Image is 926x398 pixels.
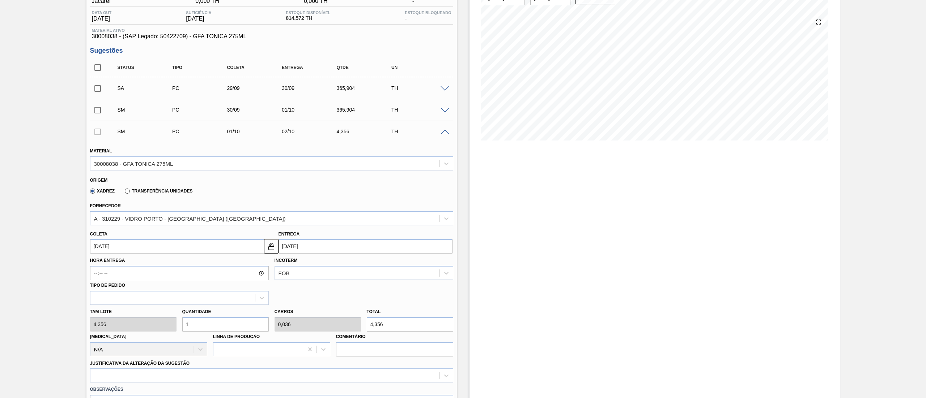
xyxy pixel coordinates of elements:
[94,160,173,166] div: 30008038 - GFA TONICA 275ML
[336,332,453,342] label: Comentário
[94,215,286,221] div: A - 310229 - VIDRO PORTO - [GEOGRAPHIC_DATA] ([GEOGRAPHIC_DATA])
[390,85,452,91] div: TH
[90,148,112,153] label: Material
[182,309,211,314] label: Quantidade
[90,307,177,317] label: Tam lote
[213,334,260,339] label: Linha de Produção
[116,129,178,134] div: Sugestão Manual
[92,10,112,15] span: Data out
[264,239,279,254] button: locked
[267,242,276,251] img: locked
[90,361,190,366] label: Justificativa da Alteração da Sugestão
[170,129,233,134] div: Pedido de Compra
[335,107,397,113] div: 365,904
[390,129,452,134] div: TH
[92,28,451,33] span: Material ativo
[225,107,288,113] div: 30/09/2025
[280,65,343,70] div: Entrega
[280,129,343,134] div: 02/10/2025
[280,85,343,91] div: 30/09/2025
[225,85,288,91] div: 29/09/2025
[116,85,178,91] div: Sugestão Alterada
[90,178,108,183] label: Origem
[286,10,330,15] span: Estoque Disponível
[90,255,269,266] label: Hora Entrega
[275,309,293,314] label: Carros
[335,129,397,134] div: 4,356
[90,189,115,194] label: Xadrez
[286,16,330,21] span: 814,572 TH
[405,10,451,15] span: Estoque Bloqueado
[125,189,192,194] label: Transferência Unidades
[90,334,127,339] label: [MEDICAL_DATA]
[225,129,288,134] div: 01/10/2025
[92,16,112,22] span: [DATE]
[90,283,125,288] label: Tipo de pedido
[90,203,121,208] label: Fornecedor
[170,65,233,70] div: Tipo
[90,232,107,237] label: Coleta
[390,65,452,70] div: UN
[275,258,298,263] label: Incoterm
[279,232,300,237] label: Entrega
[90,384,453,395] label: Observações
[225,65,288,70] div: Coleta
[186,10,211,15] span: Suficiência
[116,65,178,70] div: Status
[279,270,290,276] div: FOB
[90,239,264,254] input: dd/mm/yyyy
[280,107,343,113] div: 01/10/2025
[335,65,397,70] div: Qtde
[279,239,453,254] input: dd/mm/yyyy
[92,33,451,40] span: 30008038 - (SAP Legado: 50422709) - GFA TONICA 275ML
[186,16,211,22] span: [DATE]
[116,107,178,113] div: Sugestão Manual
[403,10,453,22] div: -
[390,107,452,113] div: TH
[170,85,233,91] div: Pedido de Compra
[170,107,233,113] div: Pedido de Compra
[90,47,453,55] h3: Sugestões
[335,85,397,91] div: 365,904
[367,309,381,314] label: Total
